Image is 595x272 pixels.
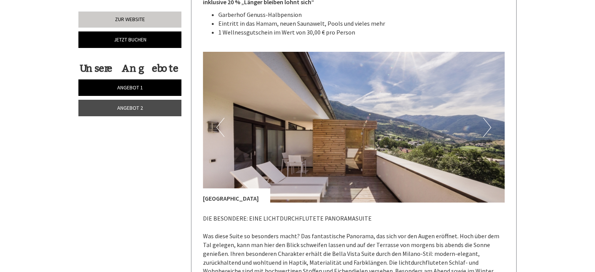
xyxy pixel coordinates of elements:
[218,19,505,28] li: Eintritt in das Hamam, neuen Saunawelt, Pools und vieles mehr
[117,104,143,111] span: Angebot 2
[483,118,491,137] button: Next
[78,61,179,76] div: Unsere Angebote
[218,28,505,37] li: 1 Wellnessgutschein im Wert von 30,00 € pro Person
[216,118,224,137] button: Previous
[218,10,505,19] li: Garberhof Genuss-Halbpension
[117,84,143,91] span: Angebot 1
[203,52,505,203] img: image
[203,188,270,203] div: [GEOGRAPHIC_DATA]
[78,12,181,28] a: Zur Website
[78,31,181,48] a: Jetzt buchen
